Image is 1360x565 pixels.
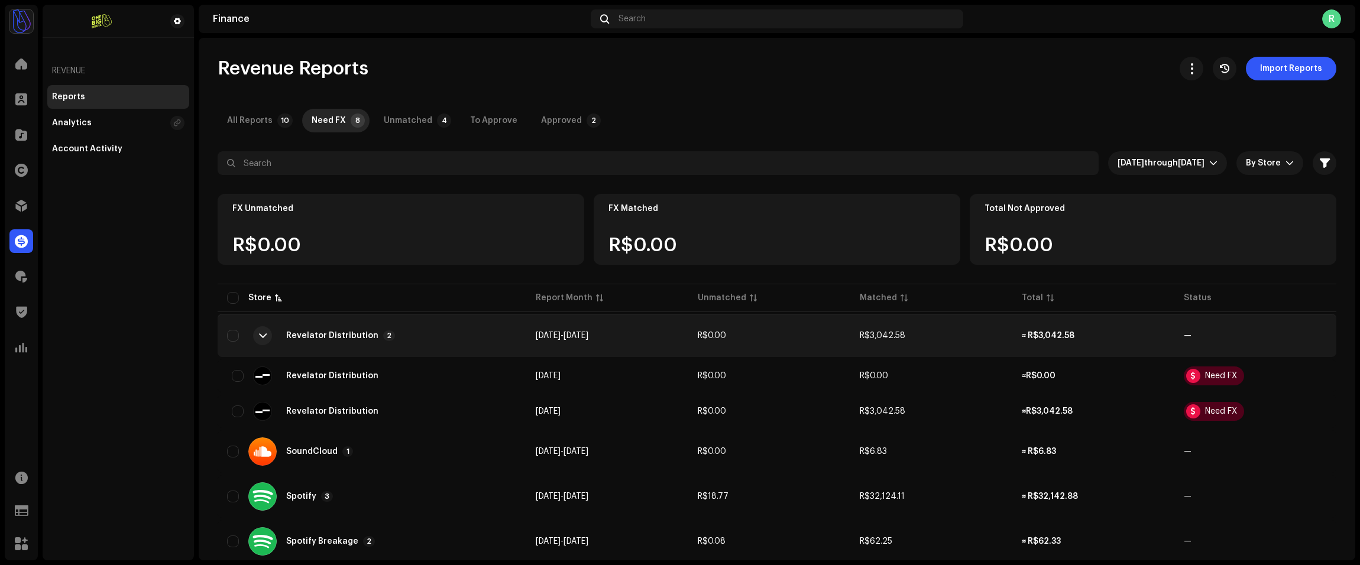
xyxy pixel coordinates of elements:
[277,113,293,128] p-badge: 10
[470,109,517,132] div: To Approve
[564,332,588,340] span: [DATE]
[286,332,378,340] div: Revelator Distribution
[227,109,273,132] div: All Reports
[1026,407,1073,415] span: R$3,042.58
[1022,292,1043,304] div: Total
[286,372,378,380] span: Revelator Distribution
[1118,159,1144,167] span: [DATE]
[52,144,122,154] div: Account Activity
[860,332,905,340] span: R$3,042.58
[1022,447,1056,456] span: ≈ R$6.83
[1022,492,1078,501] span: ≈ R$32,142.88
[536,407,561,415] span: [DATE]
[536,332,588,340] span: -
[1022,332,1074,340] span: ≈ R$3,042.58
[698,537,726,545] span: R$0.08
[52,92,85,102] div: Reports
[351,113,365,128] p-badge: 8
[47,111,189,135] re-m-nav-item: Analytics
[860,447,887,456] span: R$6.83
[1184,492,1327,501] re-a-table-badge: —
[860,407,905,415] span: R$3,042.58
[218,151,1099,175] input: Search
[860,492,905,501] span: R$32,124.11
[541,109,582,132] div: Approved
[536,492,561,501] span: [DATE]
[698,407,726,415] span: R$0.00
[312,109,346,132] div: Need FX
[47,137,189,161] re-m-nav-item: Account Activity
[985,204,1065,213] div: Total Not Approved
[1184,537,1327,545] re-a-table-badge: —
[1209,151,1217,175] div: dropdown trigger
[248,292,271,304] div: Store
[1184,332,1327,340] re-a-table-badge: —
[286,492,316,501] div: Spotify
[536,372,561,380] span: [DATE]
[564,447,588,456] span: [DATE]
[1118,151,1209,175] span: Last 3 months
[1205,407,1237,415] div: Need FX
[286,537,358,545] div: Spotify Breakage
[47,57,189,85] re-a-nav-header: Revenue
[698,492,728,501] span: R$18.77
[232,204,293,213] div: FX Unmatched
[1184,447,1327,456] re-a-table-badge: —
[9,9,33,33] img: e5bc8556-b407-468f-b79f-f97bf8540664
[536,332,561,340] span: [DATE]
[213,14,586,24] div: Finance
[47,85,189,109] re-m-nav-item: Reports
[437,113,451,128] p-badge: 4
[1022,372,1055,380] span: R$0.00
[698,292,746,304] div: Unmatched
[1246,57,1336,80] button: Import Reports
[52,14,151,28] img: 01bf8e0d-9147-47cb-aa61-f4e8bea18737
[1022,407,1073,415] span: R$3,042.58
[1285,151,1294,175] div: dropdown trigger
[860,372,888,380] span: R$0.00
[698,372,726,380] span: R$0.00
[698,447,726,456] span: R$0.00
[383,330,395,341] p-badge: 2
[619,14,646,24] span: Search
[1022,372,1026,380] span: ≈
[1205,372,1237,380] div: Need FX
[1178,159,1204,167] span: [DATE]
[608,204,658,213] div: FX Matched
[1246,151,1285,175] span: By Store
[1144,159,1178,167] span: through
[1022,407,1026,415] span: ≈
[564,537,588,545] span: [DATE]
[698,332,726,340] span: R$0.00
[536,492,588,501] span: -
[536,447,561,456] span: [DATE]
[536,537,588,545] span: -
[363,536,375,547] p-badge: 2
[384,109,432,132] div: Unmatched
[286,407,378,415] span: Revelator Distribution
[52,118,92,128] div: Analytics
[536,292,592,304] div: Report Month
[1022,537,1061,545] span: ≈ R$62.33
[218,57,368,80] span: Revenue Reports
[321,491,333,502] p-badge: 3
[286,447,338,456] div: SoundCloud
[1260,57,1322,80] span: Import Reports
[1026,372,1055,380] span: R$0.00
[587,113,601,128] p-badge: 2
[564,492,588,501] span: [DATE]
[342,446,353,457] p-badge: 1
[1322,9,1341,28] div: R
[536,447,588,456] span: -
[536,537,561,545] span: [DATE]
[860,537,892,545] span: R$62.25
[860,292,897,304] div: Matched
